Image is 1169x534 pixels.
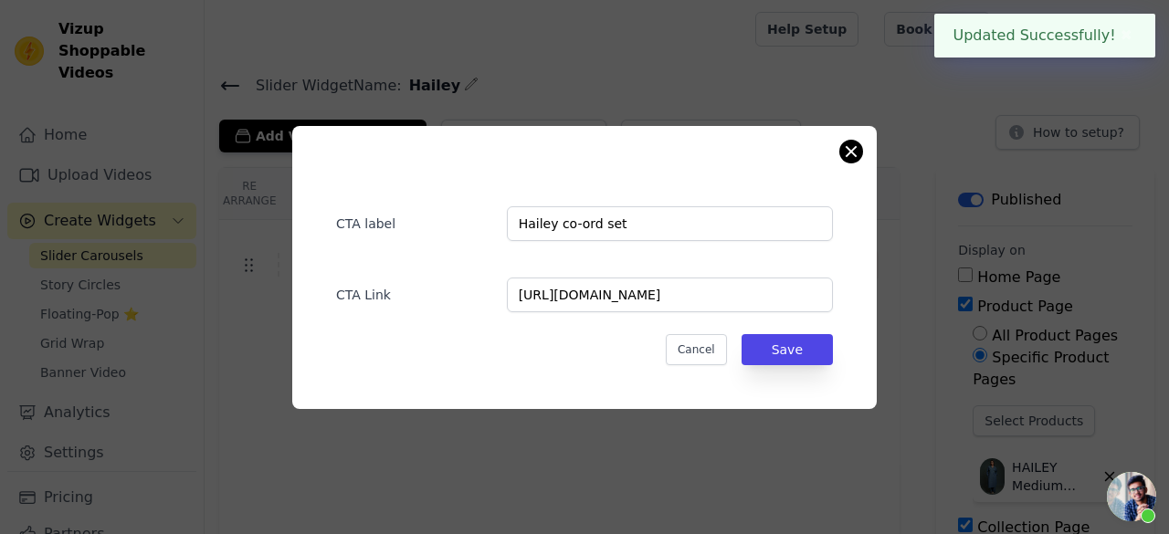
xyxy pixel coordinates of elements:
label: CTA label [336,207,492,233]
button: Cancel [666,334,727,365]
button: Close modal [840,141,862,162]
label: CTA Link [336,278,492,304]
input: https://example.com/ [507,277,833,312]
button: Save [742,334,833,365]
div: Updated Successfully! [934,14,1155,58]
button: Close [1116,25,1137,47]
div: Open chat [1107,472,1156,521]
